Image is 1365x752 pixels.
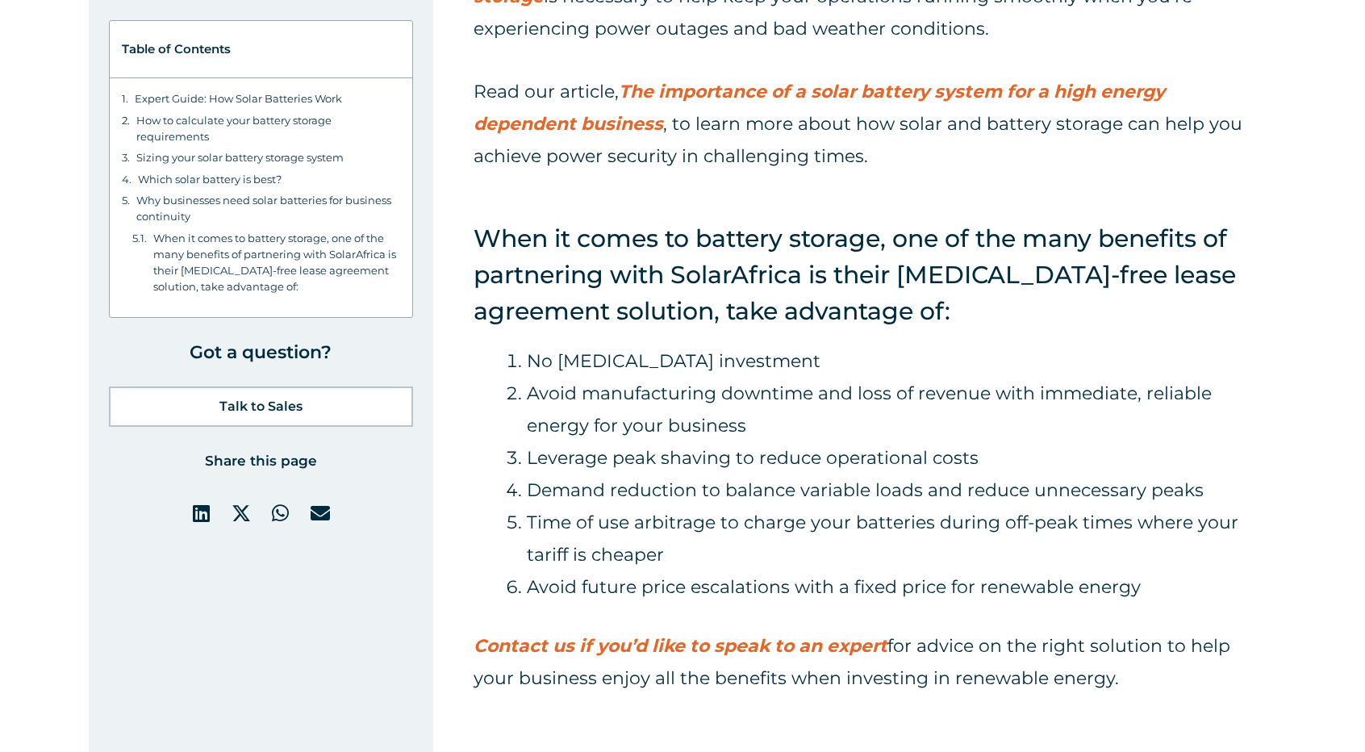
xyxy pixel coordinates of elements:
[527,474,1246,507] li: Demand reduction to balance variable loads and reduce unnecessary peaks
[474,81,1165,135] a: The importance of a solar battery system for a high energy dependent business
[527,571,1246,604] li: Avoid future price escalations with a fixed price for renewable energy
[136,192,400,224] a: Why businesses need solar batteries for business continuity
[474,220,1246,329] h4: When it comes to battery storage, one of the many benefits of partnering with SolarAfrica is thei...
[138,171,282,187] a: Which solar battery is best?
[223,495,259,532] div: Share on x-twitter
[474,635,887,657] a: Contact us if you’d like to speak to an expert
[109,386,413,427] a: Talk to Sales
[527,345,1246,378] li: No [MEDICAL_DATA] investment
[527,507,1246,571] li: Time of use arbitrage to charge your batteries during off-peak times where your tariff is cheaper
[302,495,338,532] div: Share on email
[527,378,1246,442] li: Avoid manufacturing downtime and loss of revenue with immediate, reliable energy for your business
[136,149,344,165] a: Sizing your solar battery storage system
[109,334,413,370] h6: Got a question?
[262,495,298,532] div: Share on whatsapp
[219,400,303,413] span: Talk to Sales
[153,230,400,295] a: When it comes to battery storage, one of the many benefits of partnering with SolarAfrica is thei...
[135,90,342,107] a: Expert Guide: How Solar Batteries Work
[474,630,1246,695] p: for advice on the right solution to help your business enjoy all the benefits when investing in r...
[527,442,1246,474] li: Leverage peak shaving to reduce operational costs
[122,33,400,65] div: Table of Contents
[183,495,219,532] div: Share on linkedin
[136,112,400,144] a: How to calculate your battery storage requirements
[474,76,1246,173] p: Read our article, , to learn more about how solar and battery storage can help you achieve power ...
[109,443,413,479] h6: Share this page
